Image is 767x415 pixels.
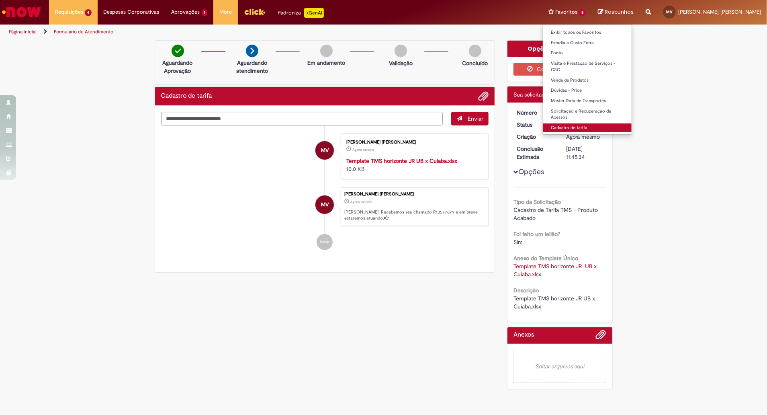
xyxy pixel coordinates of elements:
span: 4 [85,9,92,16]
img: img-circle-grey.png [320,45,333,57]
span: Agora mesmo [352,147,374,152]
time: 29/09/2025 15:45:30 [566,133,600,140]
span: MV [666,9,673,14]
div: 10.0 KB [346,157,480,173]
span: Sua solicitação foi enviada [513,91,580,98]
span: Rascunhos [605,8,634,16]
em: Soltar arquivos aqui [513,350,606,383]
ul: Histórico de tíquete [161,125,489,258]
img: click_logo_yellow_360x200.png [244,6,266,18]
time: 29/09/2025 15:45:30 [350,199,372,204]
p: Aguardando atendimento [233,59,272,75]
span: MV [321,141,329,160]
li: Mateus Marinho Vian [161,187,489,226]
a: Exibir todos os Favoritos [543,28,632,37]
span: Requisições [55,8,83,16]
img: img-circle-grey.png [395,45,407,57]
a: Formulário de Atendimento [54,29,113,35]
a: Página inicial [9,29,37,35]
span: Enviar [468,115,483,122]
h2: Cadastro de tarifa Histórico de tíquete [161,92,212,100]
b: Anexo do Template Único [513,255,578,262]
dt: Status [511,121,560,129]
b: Descrição [513,287,539,294]
div: Opções do Chamado [507,41,612,57]
textarea: Digite sua mensagem aqui... [161,112,443,126]
button: Adicionar anexos [478,91,489,101]
h2: Anexos [513,331,534,339]
ul: Favoritos [542,24,632,135]
img: ServiceNow [1,4,42,20]
div: [DATE] 11:45:34 [566,145,603,161]
a: Ponto [543,49,632,58]
span: Aprovações [172,8,200,16]
div: Padroniza [278,8,324,18]
a: Rascunhos [598,8,634,16]
p: +GenAi [304,8,324,18]
dt: Criação [511,133,560,141]
button: Adicionar anexos [596,329,606,344]
span: More [219,8,232,16]
span: 8 [579,9,586,16]
ul: Trilhas de página [6,25,505,39]
a: Cadastro de tarifa [543,123,632,132]
a: Visita e Prestação de Serviços - CSC [543,59,632,74]
p: [PERSON_NAME]! Recebemos seu chamado R13577879 e em breve estaremos atuando. [344,209,484,222]
span: Cadastro de Tarifa TMS - Produto Acabado [513,206,599,222]
p: Aguardando Aprovação [158,59,197,75]
span: 1 [202,9,208,16]
dt: Conclusão Estimada [511,145,560,161]
div: [PERSON_NAME] [PERSON_NAME] [344,192,484,197]
img: arrow-next.png [246,45,258,57]
div: 29/09/2025 15:45:30 [566,133,603,141]
p: Em andamento [307,59,345,67]
b: Foi feito um leilão? [513,230,560,238]
a: Download de Template TMS horizonte JR UB x Cuiaba.xlsx [513,263,598,278]
span: MV [321,195,329,214]
dt: Número [511,109,560,117]
div: Mateus Marinho Vian [315,195,334,214]
div: Mateus Marinho Vian [315,141,334,160]
span: Sim [513,238,523,246]
b: Tipo da Solicitação [513,198,561,205]
button: Cancelar Chamado [513,63,606,76]
img: check-circle-green.png [172,45,184,57]
a: Estadia e Custo Extra [543,39,632,47]
span: Favoritos [555,8,577,16]
span: [PERSON_NAME] [PERSON_NAME] [678,8,761,15]
span: Template TMS horizonte JR UB x Cuiaba.xlsx [513,295,597,310]
span: Agora mesmo [350,199,372,204]
a: Solicitação e Recuperação de Acessos [543,107,632,122]
p: Validação [389,59,413,67]
a: Venda de Produtos [543,76,632,85]
a: Dúvidas - Price [543,86,632,95]
a: Template TMS horizonte JR UB x Cuiaba.xlsx [346,157,457,164]
button: Enviar [451,112,489,125]
span: Despesas Corporativas [104,8,160,16]
p: Concluído [462,59,488,67]
div: [PERSON_NAME] [PERSON_NAME] [346,140,480,145]
img: img-circle-grey.png [469,45,481,57]
time: 29/09/2025 15:45:25 [352,147,374,152]
span: Agora mesmo [566,133,600,140]
a: Master Data de Transportes [543,97,632,105]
